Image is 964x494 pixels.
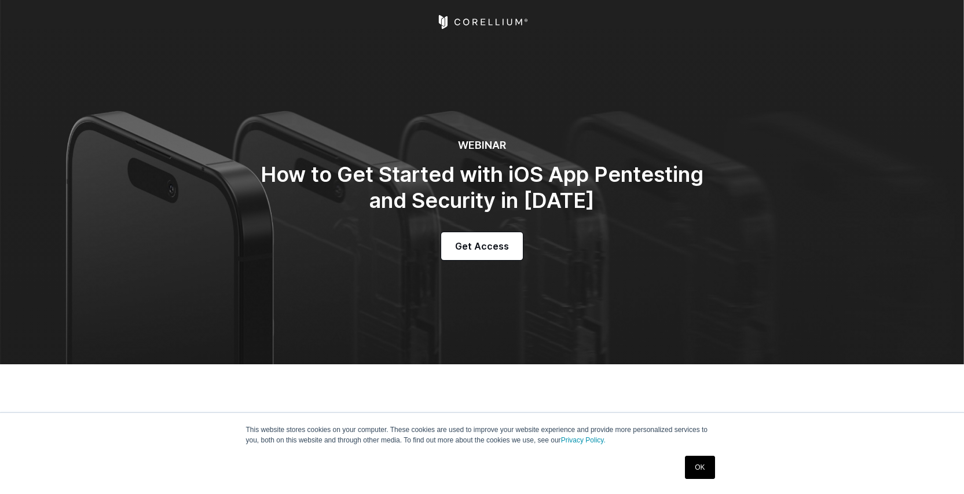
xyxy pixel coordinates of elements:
[685,456,714,479] a: OK
[246,425,719,445] p: This website stores cookies on your computer. These cookies are used to improve your website expe...
[441,232,523,260] a: Get Access
[561,436,606,444] a: Privacy Policy.
[455,239,509,253] span: Get Access
[436,15,528,29] a: Corellium Home
[251,139,714,152] h6: WEBINAR
[251,162,714,214] h2: How to Get Started with iOS App Pentesting and Security in [DATE]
